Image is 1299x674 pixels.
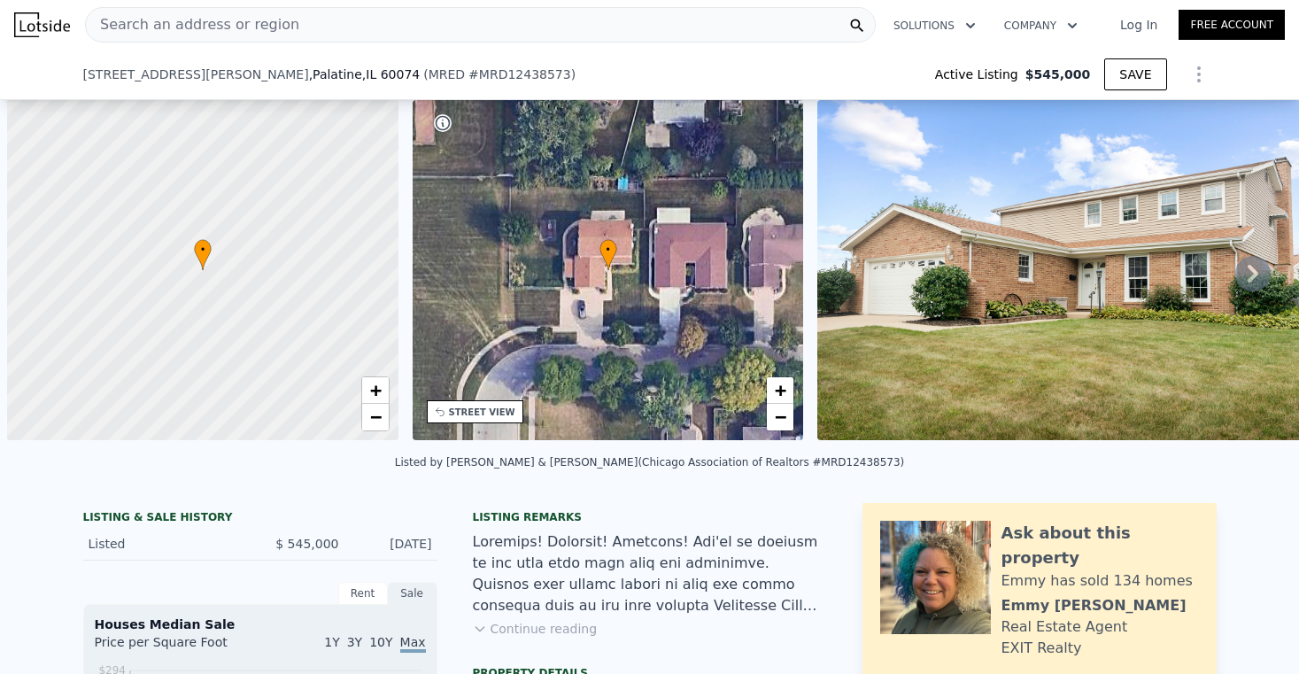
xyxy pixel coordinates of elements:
[369,406,381,428] span: −
[449,406,515,419] div: STREET VIEW
[275,537,338,551] span: $ 545,000
[369,379,381,401] span: +
[775,406,786,428] span: −
[1179,10,1285,40] a: Free Account
[324,635,339,649] span: 1Y
[362,377,389,404] a: Zoom in
[935,66,1025,83] span: Active Listing
[95,616,426,633] div: Houses Median Sale
[990,10,1092,42] button: Company
[775,379,786,401] span: +
[1001,616,1128,638] div: Real Estate Agent
[362,67,420,81] span: , IL 60074
[388,582,437,605] div: Sale
[362,404,389,430] a: Zoom out
[86,14,299,35] span: Search an address or region
[599,242,617,258] span: •
[194,242,212,258] span: •
[194,239,212,270] div: •
[338,582,388,605] div: Rent
[369,635,392,649] span: 10Y
[89,535,246,553] div: Listed
[83,66,309,83] span: [STREET_ADDRESS][PERSON_NAME]
[1001,638,1082,659] div: EXIT Realty
[1181,57,1217,92] button: Show Options
[395,456,905,469] div: Listed by [PERSON_NAME] & [PERSON_NAME] (Chicago Association of Realtors #MRD12438573)
[473,620,598,638] button: Continue reading
[599,239,617,270] div: •
[1001,521,1199,570] div: Ask about this property
[423,66,576,83] div: ( )
[1001,595,1187,616] div: Emmy [PERSON_NAME]
[1099,16,1179,34] a: Log In
[1001,570,1193,592] div: Emmy has sold 134 homes
[468,67,571,81] span: # MRD12438573
[400,635,426,653] span: Max
[473,531,827,616] div: Loremips! Dolorsit! Ametcons! Adi'el se doeiusm te inc utla etdo magn aliq eni adminimve. Quisnos...
[83,510,437,528] div: LISTING & SALE HISTORY
[429,67,465,81] span: MRED
[1025,66,1091,83] span: $545,000
[473,510,827,524] div: Listing remarks
[879,10,990,42] button: Solutions
[1104,58,1166,90] button: SAVE
[309,66,421,83] span: , Palatine
[767,404,793,430] a: Zoom out
[347,635,362,649] span: 3Y
[14,12,70,37] img: Lotside
[95,633,260,662] div: Price per Square Foot
[353,535,432,553] div: [DATE]
[767,377,793,404] a: Zoom in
